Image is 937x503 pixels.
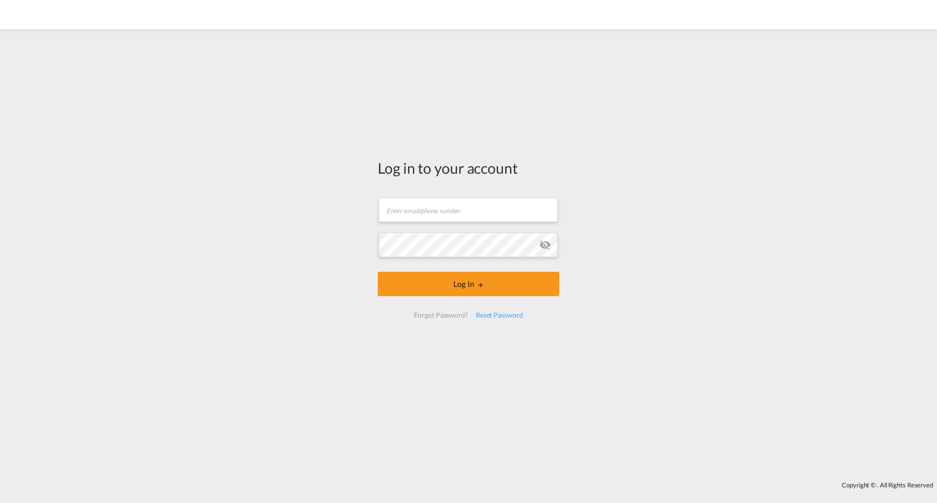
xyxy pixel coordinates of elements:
[539,239,551,251] md-icon: icon-eye-off
[378,158,559,178] div: Log in to your account
[410,306,471,324] div: Forgot Password?
[379,198,558,222] input: Enter email/phone number
[378,272,559,296] button: LOGIN
[472,306,527,324] div: Reset Password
